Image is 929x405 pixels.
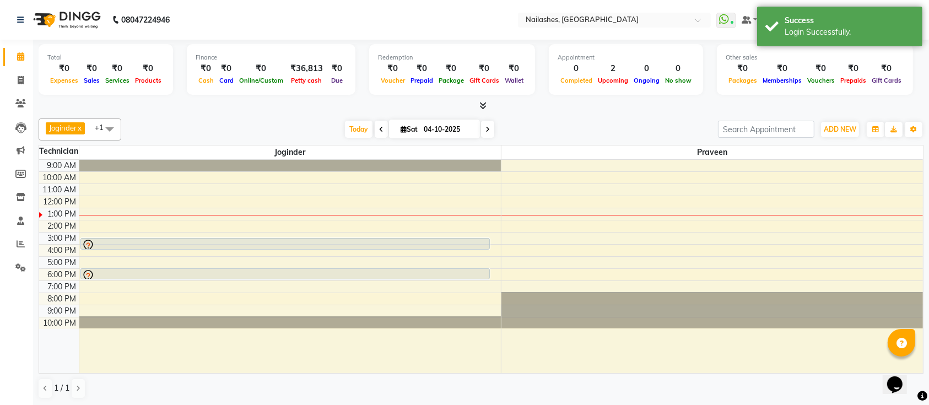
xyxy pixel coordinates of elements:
div: 10:00 AM [41,172,79,183]
span: Gift Cards [869,77,904,84]
div: 2 [595,62,631,75]
span: Card [217,77,236,84]
div: Finance [196,53,347,62]
span: Packages [726,77,760,84]
div: ₹0 [726,62,760,75]
span: Today [345,121,372,138]
div: Login Successfully. [785,26,914,38]
div: Success [785,15,914,26]
div: 9:00 PM [46,305,79,317]
div: ₹0 [378,62,408,75]
span: Sat [398,125,420,133]
span: Wallet [502,77,526,84]
input: 2025-10-04 [420,121,476,138]
span: Ongoing [631,77,662,84]
span: Services [102,77,132,84]
div: 5:00 PM [46,257,79,268]
div: 1:00 PM [46,208,79,220]
div: 7:00 PM [46,281,79,293]
span: Joginder [49,123,77,132]
div: ₹0 [502,62,526,75]
span: Expenses [47,77,81,84]
div: ₹0 [236,62,286,75]
div: ₹0 [47,62,81,75]
span: Sales [81,77,102,84]
span: Gift Cards [467,77,502,84]
span: Prepaid [408,77,436,84]
img: logo [28,4,104,35]
span: Due [328,77,345,84]
div: 10:00 PM [41,317,79,329]
div: Other sales [726,53,904,62]
div: ₹0 [196,62,217,75]
div: 9:00 AM [45,160,79,171]
span: Package [436,77,467,84]
div: ₹0 [467,62,502,75]
span: Memberships [760,77,804,84]
div: ₹36,813 [286,62,327,75]
button: ADD NEW [821,122,859,137]
span: No show [662,77,694,84]
span: Upcoming [595,77,631,84]
div: ₹0 [436,62,467,75]
div: Appointment [558,53,694,62]
div: 8:00 PM [46,293,79,305]
div: 0 [662,62,694,75]
iframe: chat widget [883,361,918,394]
span: Voucher [378,77,408,84]
div: Total [47,53,164,62]
b: 08047224946 [121,4,170,35]
div: Technician [39,145,79,157]
span: Praveen [501,145,923,159]
div: ₹0 [327,62,347,75]
div: ₹0 [408,62,436,75]
div: ₹0 [869,62,904,75]
div: ₹0 [760,62,804,75]
span: Petty cash [289,77,325,84]
div: ₹0 [102,62,132,75]
div: ₹0 [217,62,236,75]
span: Vouchers [804,77,838,84]
div: 4:00 PM [46,245,79,256]
span: Products [132,77,164,84]
a: x [77,123,82,132]
div: 2:00 PM [46,220,79,232]
span: Joginder [79,145,501,159]
div: 12:00 PM [41,196,79,208]
input: Search Appointment [718,121,814,138]
div: [PERSON_NAME], TK01, 06:00 PM-07:00 PM, Acrylic extension + Solid color [81,269,490,279]
div: ₹0 [804,62,838,75]
div: 3:00 PM [46,233,79,244]
div: 0 [631,62,662,75]
div: ₹0 [81,62,102,75]
div: [PERSON_NAME], TK02, 03:30 PM-04:30 PM, Acrylic extension + Solid color [81,239,490,249]
div: 6:00 PM [46,269,79,280]
span: 1 / 1 [54,382,69,394]
span: +1 [95,123,112,132]
div: 11:00 AM [41,184,79,196]
div: Redemption [378,53,526,62]
span: Completed [558,77,595,84]
div: ₹0 [838,62,869,75]
div: 0 [558,62,595,75]
div: ₹0 [132,62,164,75]
span: Cash [196,77,217,84]
span: ADD NEW [824,125,856,133]
span: Online/Custom [236,77,286,84]
span: Prepaids [838,77,869,84]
